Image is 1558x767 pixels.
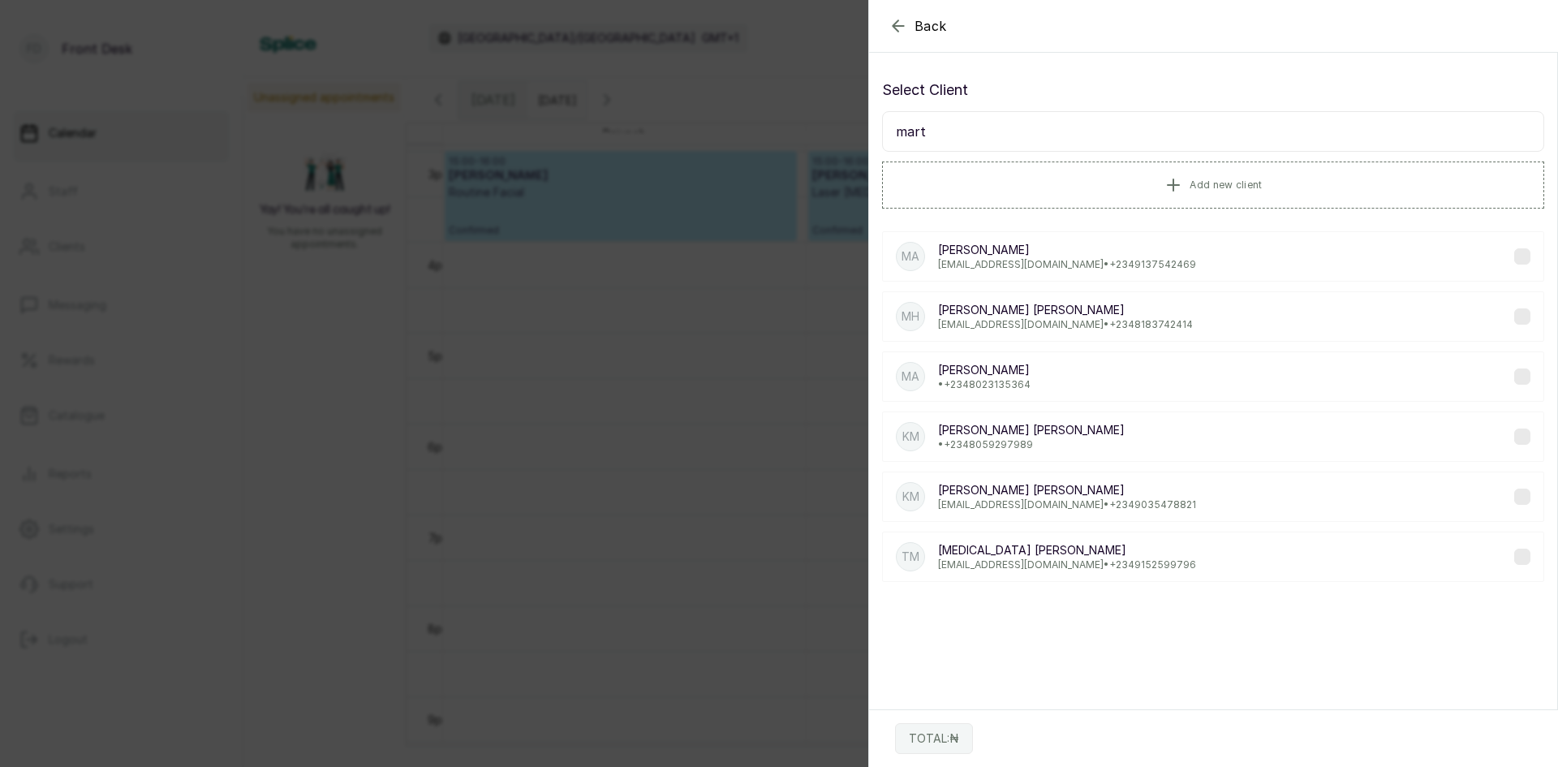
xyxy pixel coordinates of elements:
p: [PERSON_NAME] [938,362,1031,378]
p: [EMAIL_ADDRESS][DOMAIN_NAME] • +234 8183742414 [938,318,1193,331]
input: Search for a client by name, phone number, or email. [882,111,1544,152]
p: [EMAIL_ADDRESS][DOMAIN_NAME] • +234 9137542469 [938,258,1196,271]
p: Select Client [882,79,1544,101]
p: [PERSON_NAME] [PERSON_NAME] [938,422,1125,438]
p: [EMAIL_ADDRESS][DOMAIN_NAME] • +234 9152599796 [938,558,1196,571]
p: TM [902,549,919,565]
p: [PERSON_NAME] [PERSON_NAME] [938,302,1193,318]
p: • +234 8059297989 [938,438,1125,451]
p: Ma [902,248,919,265]
button: Back [889,16,947,36]
p: Ma [902,368,919,385]
p: [EMAIL_ADDRESS][DOMAIN_NAME] • +234 9035478821 [938,498,1196,511]
span: Add new client [1190,179,1262,192]
p: KM [902,489,919,505]
p: MH [902,308,919,325]
p: KM [902,429,919,445]
p: [PERSON_NAME] [938,242,1196,258]
p: TOTAL: ₦ [909,730,959,747]
p: [MEDICAL_DATA] [PERSON_NAME] [938,542,1196,558]
span: Back [915,16,947,36]
button: Add new client [882,162,1544,209]
p: [PERSON_NAME] [PERSON_NAME] [938,482,1196,498]
p: • +234 8023135364 [938,378,1031,391]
